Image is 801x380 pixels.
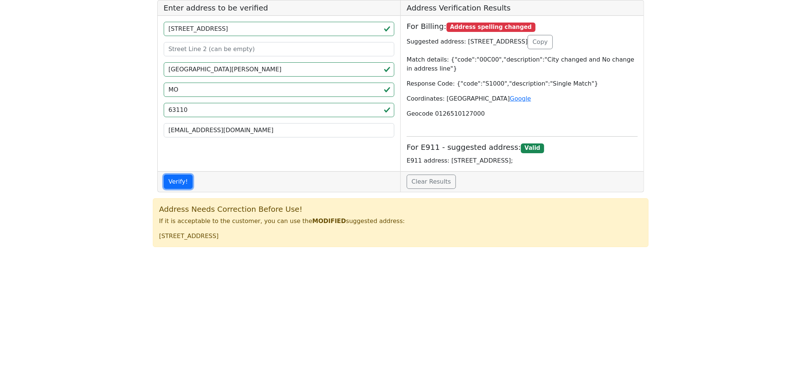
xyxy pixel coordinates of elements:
[164,123,395,137] input: Your Email
[164,42,395,56] input: Street Line 2 (can be empty)
[159,232,642,241] p: [STREET_ADDRESS]
[407,175,456,189] a: Clear Results
[447,23,536,32] span: Address spelling changed
[164,103,395,117] input: ZIP code 5 or 5+4
[407,143,638,153] h5: For E911 - suggested address:
[510,95,531,102] a: Google
[159,217,642,226] p: If it is acceptable to the customer, you can use the suggested address:
[164,175,193,189] button: Verify!
[407,94,638,103] p: Coordinates: [GEOGRAPHIC_DATA]
[407,79,638,88] p: Response Code: {"code":"S1000","description":"Single Match"}
[158,0,401,16] h5: Enter address to be verified
[407,35,638,49] p: Suggested address: [STREET_ADDRESS]
[164,83,395,97] input: 2-Letter State
[164,62,395,77] input: City
[521,143,544,153] span: Valid
[407,109,638,118] p: Geocode 0126510127000
[312,217,346,225] b: MODIFIED
[159,205,642,214] h5: Address Needs Correction Before Use!
[407,22,638,32] h5: For Billing:
[401,0,644,16] h5: Address Verification Results
[528,35,553,49] button: Copy
[164,22,395,36] input: Street Line 1
[407,156,638,165] p: E911 address: [STREET_ADDRESS];
[407,55,638,73] p: Match details: {"code":"00C00","description":"City changed and No change in address line"}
